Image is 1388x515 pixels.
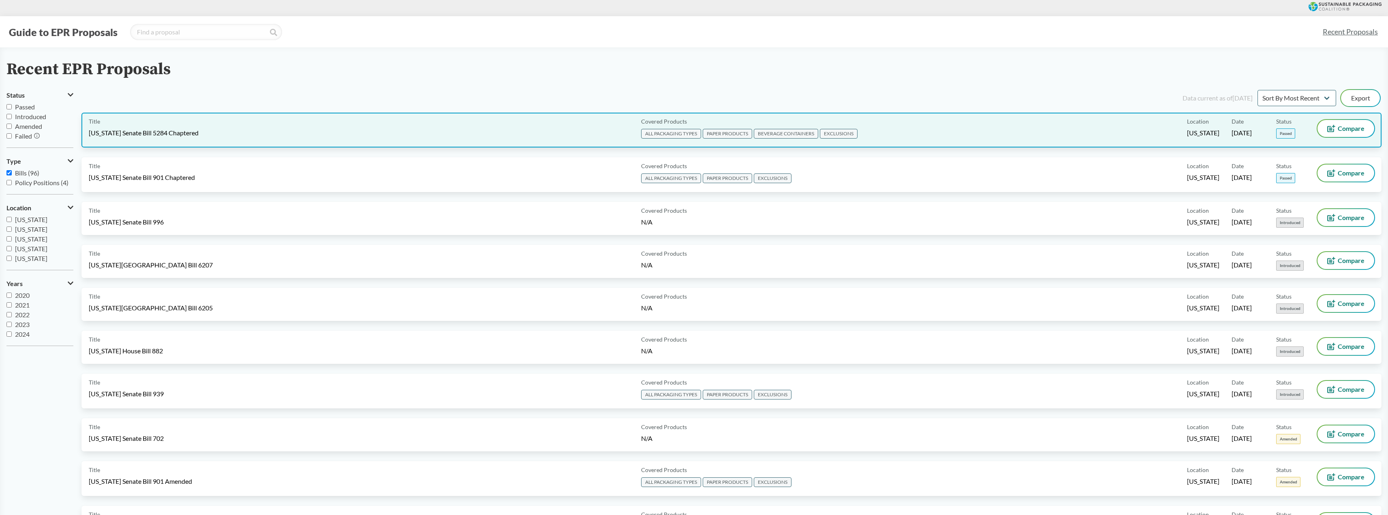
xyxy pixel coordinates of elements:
[1317,120,1374,137] button: Compare
[703,129,752,139] span: PAPER PRODUCTS
[15,122,42,130] span: Amended
[89,335,100,344] span: Title
[1232,128,1252,137] span: [DATE]
[641,434,652,442] span: N/A
[6,302,12,308] input: 2021
[1317,252,1374,269] button: Compare
[89,477,192,486] span: [US_STATE] Senate Bill 901 Amended
[6,277,73,291] button: Years
[6,133,12,139] input: Failed
[1232,303,1252,312] span: [DATE]
[89,292,100,301] span: Title
[1232,477,1252,486] span: [DATE]
[1187,162,1209,170] span: Location
[754,129,818,139] span: BEVERAGE CONTAINERS
[1187,249,1209,258] span: Location
[1317,295,1374,312] button: Compare
[1338,214,1364,221] span: Compare
[6,256,12,261] input: [US_STATE]
[754,390,791,400] span: EXCLUSIONS
[1338,257,1364,264] span: Compare
[1317,338,1374,355] button: Compare
[1187,206,1209,215] span: Location
[89,206,100,215] span: Title
[1232,346,1252,355] span: [DATE]
[6,201,73,215] button: Location
[641,423,687,431] span: Covered Products
[1187,346,1219,355] span: [US_STATE]
[641,335,687,344] span: Covered Products
[1183,93,1253,103] div: Data current as of [DATE]
[89,378,100,387] span: Title
[1317,209,1374,226] button: Compare
[641,218,652,226] span: N/A
[15,216,47,223] span: [US_STATE]
[15,301,30,309] span: 2021
[641,477,701,487] span: ALL PACKAGING TYPES
[15,311,30,318] span: 2022
[6,92,25,99] span: Status
[6,293,12,298] input: 2020
[1338,431,1364,437] span: Compare
[15,103,35,111] span: Passed
[641,129,701,139] span: ALL PACKAGING TYPES
[6,312,12,317] input: 2022
[1232,335,1244,344] span: Date
[89,162,100,170] span: Title
[1187,378,1209,387] span: Location
[820,129,858,139] span: EXCLUSIONS
[703,173,752,183] span: PAPER PRODUCTS
[703,390,752,400] span: PAPER PRODUCTS
[89,249,100,258] span: Title
[1232,206,1244,215] span: Date
[641,261,652,269] span: N/A
[6,124,12,129] input: Amended
[6,280,23,287] span: Years
[1276,173,1295,183] span: Passed
[1187,218,1219,227] span: [US_STATE]
[130,24,282,40] input: Find a proposal
[6,180,12,185] input: Policy Positions (4)
[89,303,213,312] span: [US_STATE][GEOGRAPHIC_DATA] Bill 6205
[1338,386,1364,393] span: Compare
[641,206,687,215] span: Covered Products
[89,218,164,227] span: [US_STATE] Senate Bill 996
[1187,466,1209,474] span: Location
[1187,389,1219,398] span: [US_STATE]
[1276,261,1304,271] span: Introduced
[641,466,687,474] span: Covered Products
[6,158,21,165] span: Type
[1187,128,1219,137] span: [US_STATE]
[6,246,12,251] input: [US_STATE]
[1276,162,1292,170] span: Status
[1232,389,1252,398] span: [DATE]
[89,466,100,474] span: Title
[1232,261,1252,269] span: [DATE]
[641,249,687,258] span: Covered Products
[15,245,47,252] span: [US_STATE]
[1187,173,1219,182] span: [US_STATE]
[1338,300,1364,307] span: Compare
[1187,117,1209,126] span: Location
[1338,125,1364,132] span: Compare
[89,117,100,126] span: Title
[15,254,47,262] span: [US_STATE]
[6,331,12,337] input: 2024
[1232,423,1244,431] span: Date
[6,204,31,212] span: Location
[15,225,47,233] span: [US_STATE]
[1276,466,1292,474] span: Status
[15,113,46,120] span: Introduced
[1317,468,1374,485] button: Compare
[1276,423,1292,431] span: Status
[6,236,12,241] input: [US_STATE]
[6,322,12,327] input: 2023
[641,173,701,183] span: ALL PACKAGING TYPES
[1232,466,1244,474] span: Date
[89,423,100,431] span: Title
[89,389,164,398] span: [US_STATE] Senate Bill 939
[89,173,195,182] span: [US_STATE] Senate Bill 901 Chaptered
[6,217,12,222] input: [US_STATE]
[1276,292,1292,301] span: Status
[1187,292,1209,301] span: Location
